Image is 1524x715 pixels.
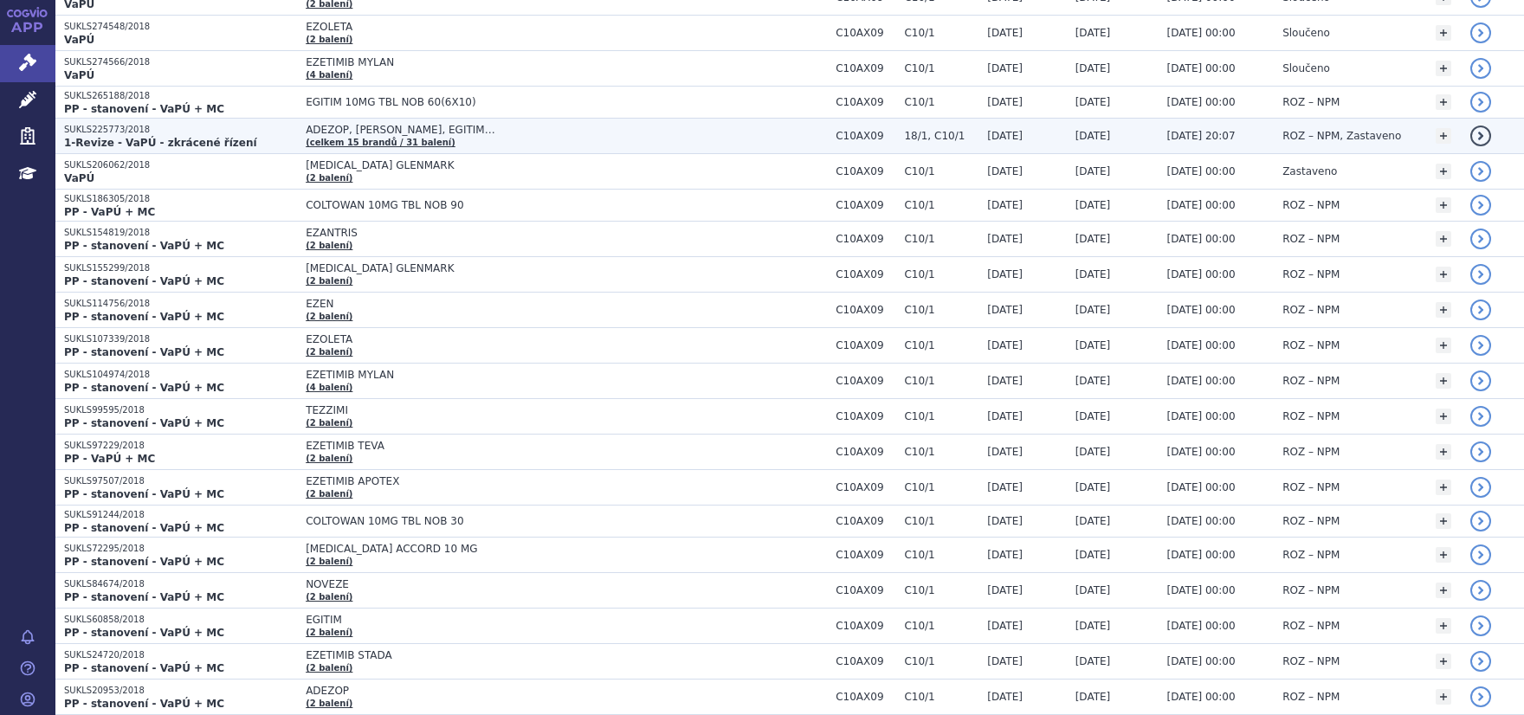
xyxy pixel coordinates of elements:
[1282,515,1340,527] span: ROZ – NPM
[1167,620,1236,632] span: [DATE] 00:00
[1470,370,1491,391] a: detail
[836,304,895,316] span: C10AX09
[1167,233,1236,245] span: [DATE] 00:00
[1075,620,1111,632] span: [DATE]
[64,124,297,136] p: SUKLS225773/2018
[1436,338,1451,353] a: +
[306,312,352,321] a: (2 balení)
[904,62,978,74] span: C10/1
[1167,446,1236,458] span: [DATE] 00:00
[987,199,1023,211] span: [DATE]
[1167,268,1236,280] span: [DATE] 00:00
[64,56,297,68] p: SUKLS274566/2018
[1167,304,1236,316] span: [DATE] 00:00
[1436,654,1451,669] a: +
[306,138,455,147] a: (celkem 15 brandů / 31 balení)
[836,691,895,703] span: C10AX09
[64,333,297,345] p: SUKLS107339/2018
[836,410,895,422] span: C10AX09
[987,27,1023,39] span: [DATE]
[1075,446,1111,458] span: [DATE]
[1167,515,1236,527] span: [DATE] 00:00
[904,27,978,39] span: C10/1
[64,417,224,429] strong: PP - stanovení - VaPÚ + MC
[306,276,352,286] a: (2 balení)
[1075,199,1111,211] span: [DATE]
[306,614,739,626] span: EGITIM
[1436,25,1451,41] a: +
[987,96,1023,108] span: [DATE]
[904,375,978,387] span: C10/1
[1167,199,1236,211] span: [DATE] 00:00
[1075,584,1111,596] span: [DATE]
[1436,267,1451,282] a: +
[904,199,978,211] span: C10/1
[1075,375,1111,387] span: [DATE]
[1436,231,1451,247] a: +
[306,699,352,708] a: (2 balení)
[904,584,978,596] span: C10/1
[306,628,352,637] a: (2 balení)
[306,440,739,452] span: EZETIMIB TEVA
[836,620,895,632] span: C10AX09
[64,90,297,102] p: SUKLS265188/2018
[64,649,297,661] p: SUKLS24720/2018
[306,454,352,463] a: (2 balení)
[64,34,94,46] strong: VaPÚ
[64,159,297,171] p: SUKLS206062/2018
[306,489,352,499] a: (2 balení)
[1075,62,1111,74] span: [DATE]
[836,27,895,39] span: C10AX09
[306,418,352,428] a: (2 balení)
[1436,409,1451,424] a: +
[1436,61,1451,76] a: +
[64,522,224,534] strong: PP - stanovení - VaPÚ + MC
[987,375,1023,387] span: [DATE]
[64,614,297,626] p: SUKLS60858/2018
[836,268,895,280] span: C10AX09
[1470,615,1491,636] a: detail
[1470,686,1491,707] a: detail
[306,241,352,250] a: (2 balení)
[1282,620,1340,632] span: ROZ – NPM
[1167,691,1236,703] span: [DATE] 00:00
[904,165,978,177] span: C10/1
[64,369,297,381] p: SUKLS104974/2018
[64,662,224,674] strong: PP - stanovení - VaPÚ + MC
[904,446,978,458] span: C10/1
[1282,268,1340,280] span: ROZ – NPM
[1436,94,1451,110] a: +
[1167,165,1236,177] span: [DATE] 00:00
[306,475,739,487] span: EZETIMIB APOTEX
[64,240,224,252] strong: PP - stanovení - VaPÚ + MC
[1167,62,1236,74] span: [DATE] 00:00
[1075,304,1111,316] span: [DATE]
[306,298,739,310] span: EZEN
[987,620,1023,632] span: [DATE]
[306,557,352,566] a: (2 balení)
[1436,444,1451,460] a: +
[64,404,297,416] p: SUKLS99595/2018
[1282,233,1340,245] span: ROZ – NPM
[904,268,978,280] span: C10/1
[306,227,739,239] span: EZANTRIS
[1470,580,1491,601] a: detail
[64,137,257,149] strong: 1-Revize - VaPÚ - zkrácené řízení
[1075,549,1111,561] span: [DATE]
[64,475,297,487] p: SUKLS97507/2018
[987,304,1023,316] span: [DATE]
[306,347,352,357] a: (2 balení)
[1470,406,1491,427] a: detail
[836,549,895,561] span: C10AX09
[306,96,739,108] span: EGITIM 10MG TBL NOB 60(6X10)
[1167,27,1236,39] span: [DATE] 00:00
[64,172,94,184] strong: VaPÚ
[987,233,1023,245] span: [DATE]
[306,663,352,673] a: (2 balení)
[904,339,978,351] span: C10/1
[904,655,978,667] span: C10/1
[1470,161,1491,182] a: detail
[1282,165,1337,177] span: Zastaveno
[1470,544,1491,565] a: detail
[306,404,739,416] span: TEZZIMI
